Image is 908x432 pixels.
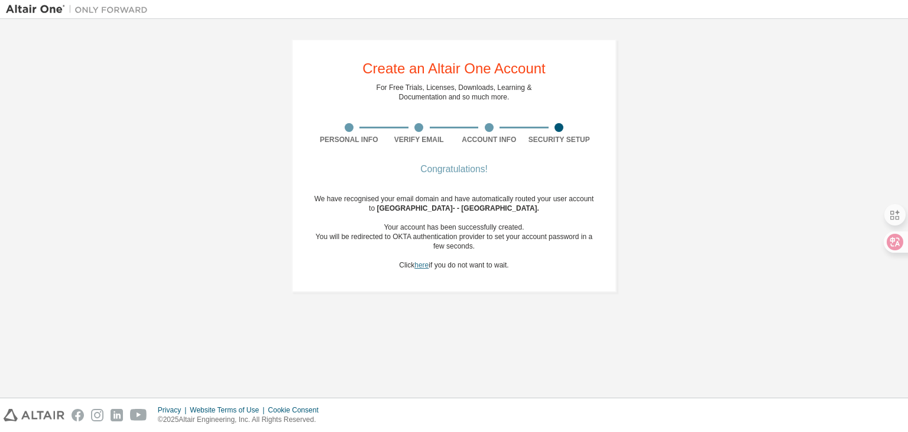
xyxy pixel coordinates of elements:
img: instagram.svg [91,409,103,421]
div: Privacy [158,405,190,415]
span: [GEOGRAPHIC_DATA]- - [GEOGRAPHIC_DATA] . [377,204,539,212]
div: For Free Trials, Licenses, Downloads, Learning & Documentation and so much more. [377,83,532,102]
div: Verify Email [384,135,455,144]
img: youtube.svg [130,409,147,421]
div: Website Terms of Use [190,405,268,415]
div: You will be redirected to OKTA authentication provider to set your account password in a few seco... [314,232,594,251]
div: Create an Altair One Account [362,62,546,76]
div: Account Info [454,135,524,144]
div: Your account has been successfully created. [314,223,594,232]
div: Security Setup [524,135,595,144]
img: facebook.svg [72,409,84,421]
div: Congratulations! [314,166,594,173]
div: Personal Info [314,135,384,144]
img: altair_logo.svg [4,409,64,421]
div: We have recognised your email domain and have automatically routed your user account to Click if ... [314,194,594,270]
p: © 2025 Altair Engineering, Inc. All Rights Reserved. [158,415,326,425]
a: here [414,261,429,269]
img: linkedin.svg [111,409,123,421]
div: Cookie Consent [268,405,325,415]
img: Altair One [6,4,154,15]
